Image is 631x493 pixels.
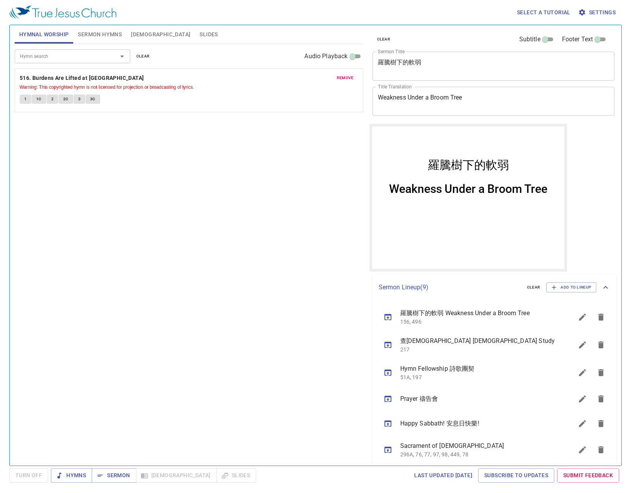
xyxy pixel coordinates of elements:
[9,5,116,19] img: True Jesus Church
[86,95,100,104] button: 3C
[332,73,358,83] button: remove
[377,36,391,43] span: clear
[414,471,472,480] span: Last updated [DATE]
[484,471,548,480] span: Subscribe to Updates
[63,96,69,103] span: 2C
[32,95,46,104] button: 1C
[369,124,567,272] iframe: from-child
[546,282,596,292] button: Add to Lineup
[478,468,554,483] a: Subscribe to Updates
[400,336,555,346] span: 查[DEMOGRAPHIC_DATA] [DEMOGRAPHIC_DATA] Study
[400,451,555,458] p: 296A, 76, 77, 97, 98, 449, 78
[131,30,190,39] span: [DEMOGRAPHIC_DATA]
[378,94,609,108] textarea: Weakness Under a Broom Tree
[563,471,613,480] span: Submit Feedback
[132,52,154,61] button: clear
[400,394,555,404] span: Prayer 禱告會
[400,441,555,451] span: Sacrament of [DEMOGRAPHIC_DATA]
[24,96,27,103] span: 1
[20,73,145,83] button: 516. Burdens Are Lifted at [GEOGRAPHIC_DATA]
[51,468,92,483] button: Hymns
[51,96,54,103] span: 2
[577,5,619,20] button: Settings
[562,35,593,44] span: Footer Text
[411,468,475,483] a: Last updated [DATE]
[522,283,545,292] button: clear
[400,364,555,373] span: Hymn Fellowship 詩歌團契
[98,471,130,480] span: Sermon
[400,309,555,318] span: 羅騰樹下的軟弱 Weakness Under a Broom Tree
[373,35,395,44] button: clear
[557,468,619,483] a: Submit Feedback
[304,52,347,61] span: Audio Playback
[400,318,555,326] p: 156, 496
[59,95,73,104] button: 2C
[117,51,128,62] button: Open
[200,30,218,39] span: Slides
[136,53,150,60] span: clear
[57,471,86,480] span: Hymns
[400,346,555,353] p: 217
[90,96,96,103] span: 3C
[400,373,555,381] p: 51A, 197
[36,96,42,103] span: 1C
[400,419,555,428] span: Happy Sabbath! 安息日快樂!
[20,84,194,90] small: Warning: This copyrighted hymn is not licensed for projection or broadcasting of lyrics.
[19,30,69,39] span: Hymnal Worship
[92,468,136,483] button: Sermon
[47,95,58,104] button: 2
[74,95,85,104] button: 3
[78,96,81,103] span: 3
[20,95,31,104] button: 1
[517,8,571,17] span: Select a tutorial
[20,73,144,83] b: 516. Burdens Are Lifted at [GEOGRAPHIC_DATA]
[337,74,354,81] span: remove
[373,275,617,300] div: Sermon Lineup(9)clearAdd to Lineup
[580,8,616,17] span: Settings
[514,5,574,20] button: Select a tutorial
[551,284,591,291] span: Add to Lineup
[519,35,540,44] span: Subtitle
[379,283,521,292] p: Sermon Lineup ( 9 )
[527,284,540,291] span: clear
[378,59,609,73] textarea: 羅騰樹下的軟弱
[78,30,122,39] span: Sermon Hymns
